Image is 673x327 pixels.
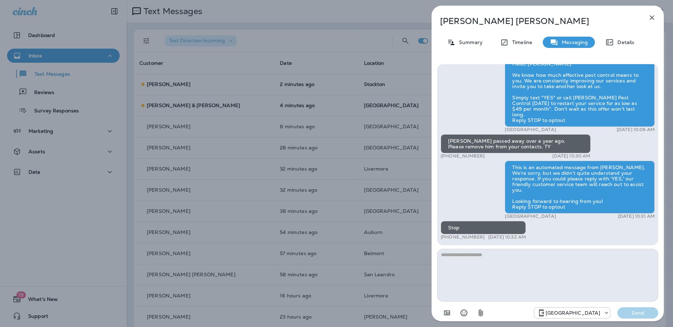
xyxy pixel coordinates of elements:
p: [GEOGRAPHIC_DATA] [546,310,600,316]
div: Hello, [PERSON_NAME] We know how much effective pest control means to you. We are constantly impr... [505,57,655,127]
div: [PERSON_NAME] passed away over a year ago. Please remove him from your contacts. TY [441,134,591,153]
p: Summary [455,39,483,45]
p: [DATE] 10:06 AM [617,127,655,132]
button: Add in a premade template [440,306,454,320]
p: [DATE] 10:32 AM [488,234,526,240]
button: Select an emoji [457,306,471,320]
p: Timeline [509,39,532,45]
div: Stop [441,221,526,234]
p: [DATE] 10:30 AM [552,153,590,159]
div: This is an automated message from [PERSON_NAME]. We’re sorry, but we didn’t quite understand your... [505,161,655,214]
p: Messaging [558,39,588,45]
div: +1 (661) 387-3998 [534,309,610,317]
p: [GEOGRAPHIC_DATA] [505,127,556,132]
p: [PHONE_NUMBER] [441,234,485,240]
p: Details [614,39,634,45]
p: [PHONE_NUMBER] [441,153,485,159]
p: [PERSON_NAME] [PERSON_NAME] [440,16,632,26]
p: [GEOGRAPHIC_DATA] [505,214,556,219]
p: [DATE] 10:31 AM [618,214,655,219]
